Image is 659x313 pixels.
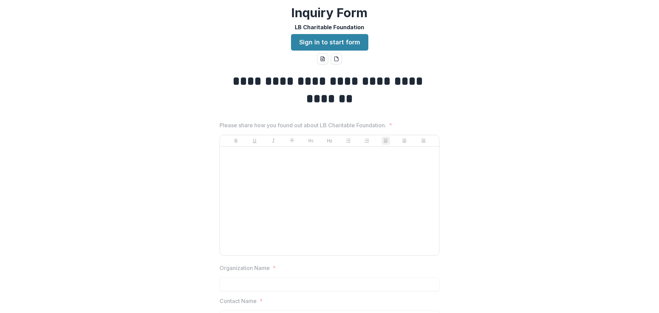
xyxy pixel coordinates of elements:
p: Organization Name [220,264,270,272]
button: Strike [288,137,296,145]
button: Bullet List [344,137,353,145]
button: Bold [232,137,240,145]
button: Align Center [400,137,409,145]
p: Please share how you found out about LB Charitable Foundation. [220,121,386,129]
button: Italicize [269,137,278,145]
p: Contact Name [220,297,257,305]
button: Align Right [419,137,427,145]
button: word-download [317,53,328,64]
button: Ordered List [363,137,371,145]
a: Sign in to start form [291,34,368,51]
button: Underline [250,137,259,145]
button: Align Left [382,137,390,145]
button: Heading 2 [325,137,334,145]
h2: Inquiry Form [291,6,368,20]
button: pdf-download [331,53,342,64]
button: Heading 1 [307,137,315,145]
p: LB Charitable Foundation [295,23,364,31]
